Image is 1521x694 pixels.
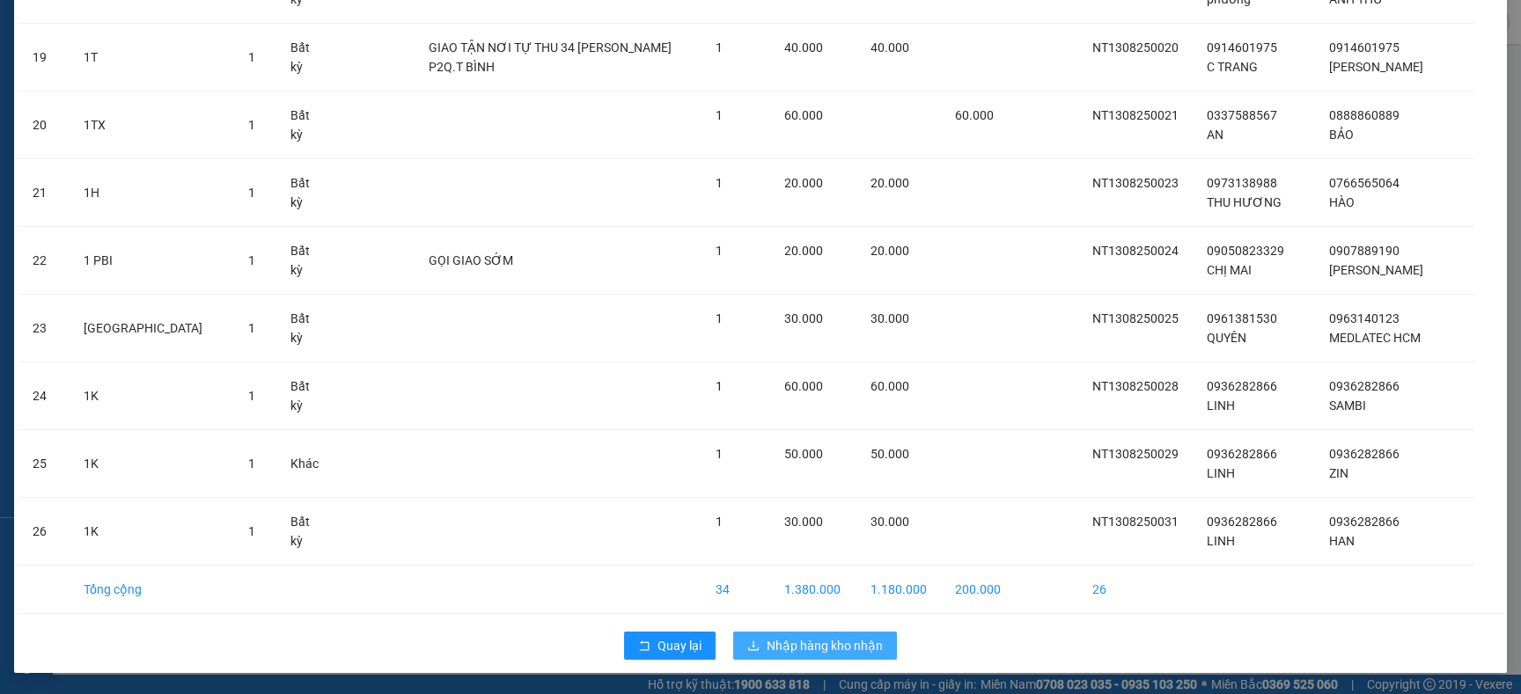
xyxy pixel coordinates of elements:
[1207,40,1277,55] span: 0914601975
[1329,244,1400,258] span: 0907889190
[1329,128,1354,142] span: BẢO
[429,40,672,74] span: GIAO TẬN NƠI TỰ THU 34 [PERSON_NAME] P2Q.T BÌNH
[248,186,255,200] span: 1
[871,515,909,529] span: 30.000
[638,639,650,654] span: rollback
[1207,244,1284,258] span: 09050823329
[1207,311,1277,325] span: 0961381530
[784,176,823,190] span: 20.000
[784,40,823,55] span: 40.000
[1207,263,1252,277] span: CHỊ MAI
[856,566,941,614] td: 1.180.000
[1329,331,1421,345] span: MEDLATEC HCM
[276,430,337,498] td: Khác
[784,515,823,529] span: 30.000
[70,498,234,566] td: 1K
[784,447,823,461] span: 50.000
[1329,447,1400,461] span: 0936282866
[70,91,234,159] td: 1TX
[784,108,823,122] span: 60.000
[1207,331,1246,345] span: QUYÊN
[1207,176,1277,190] span: 0973138988
[770,566,856,614] td: 1.380.000
[18,295,70,362] td: 23
[18,498,70,566] td: 26
[1092,176,1179,190] span: NT1308250023
[716,40,723,55] span: 1
[1092,515,1179,529] span: NT1308250031
[18,24,70,91] td: 19
[1329,176,1400,190] span: 0766565064
[871,447,909,461] span: 50.000
[1207,128,1223,142] span: AN
[18,362,70,430] td: 24
[1207,108,1277,122] span: 0337588567
[1092,379,1179,393] span: NT1308250028
[1207,447,1277,461] span: 0936282866
[1329,534,1355,548] span: HAN
[1092,108,1179,122] span: NT1308250021
[1092,447,1179,461] span: NT1308250029
[716,311,723,325] span: 1
[1329,379,1400,393] span: 0936282866
[1207,379,1277,393] span: 0936282866
[70,430,234,498] td: 1K
[871,311,909,325] span: 30.000
[18,430,70,498] td: 25
[1329,40,1400,55] span: 0914601975
[248,389,255,403] span: 1
[784,244,823,258] span: 20.000
[276,91,337,159] td: Bất kỳ
[871,40,909,55] span: 40.000
[1329,108,1400,122] span: 0888860889
[248,524,255,538] span: 1
[871,244,909,258] span: 20.000
[716,176,723,190] span: 1
[70,227,234,295] td: 1 PBI
[1078,566,1193,614] td: 26
[658,636,702,655] span: Quay lại
[276,362,337,430] td: Bất kỳ
[70,566,234,614] td: Tổng cộng
[1329,466,1348,480] span: ZIN
[716,244,723,258] span: 1
[624,632,716,660] button: rollbackQuay lại
[767,636,883,655] span: Nhập hàng kho nhận
[1207,466,1235,480] span: LINH
[1207,534,1235,548] span: LINH
[716,447,723,461] span: 1
[747,639,760,654] span: download
[955,108,994,122] span: 60.000
[1207,195,1282,209] span: THU HƯƠNG
[733,632,897,660] button: downloadNhập hàng kho nhận
[248,50,255,64] span: 1
[941,566,1015,614] td: 200.000
[1092,244,1179,258] span: NT1308250024
[276,159,337,227] td: Bất kỳ
[70,24,234,91] td: 1T
[1092,311,1179,325] span: NT1308250025
[716,515,723,529] span: 1
[248,321,255,335] span: 1
[871,176,909,190] span: 20.000
[248,457,255,471] span: 1
[1329,398,1366,413] span: SAMBI
[18,227,70,295] td: 22
[871,379,909,393] span: 60.000
[1092,40,1179,55] span: NT1308250020
[1329,60,1423,74] span: [PERSON_NAME]
[1207,60,1258,74] span: C TRANG
[248,253,255,267] span: 1
[18,91,70,159] td: 20
[18,159,70,227] td: 21
[702,566,770,614] td: 34
[276,227,337,295] td: Bất kỳ
[70,295,234,362] td: [GEOGRAPHIC_DATA]
[1329,311,1400,325] span: 0963140123
[1207,398,1235,413] span: LINH
[429,253,513,267] span: GỌI GIAO SỚM
[276,498,337,566] td: Bất kỳ
[716,108,723,122] span: 1
[276,295,337,362] td: Bất kỳ
[784,311,823,325] span: 30.000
